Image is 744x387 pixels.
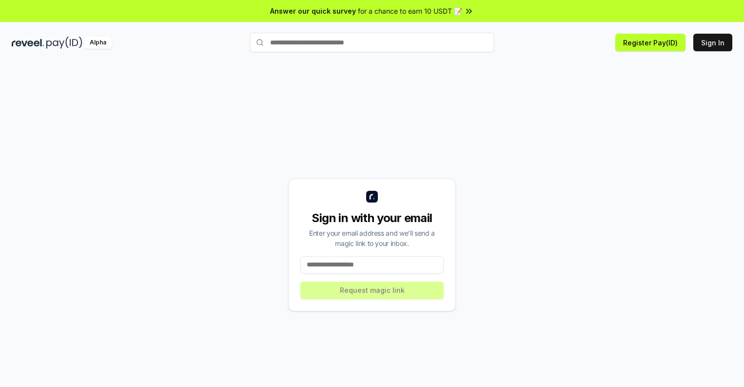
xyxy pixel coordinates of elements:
img: reveel_dark [12,37,44,49]
img: pay_id [46,37,82,49]
img: logo_small [366,191,378,203]
div: Sign in with your email [300,210,444,226]
span: Answer our quick survey [270,6,356,16]
div: Alpha [84,37,112,49]
button: Register Pay(ID) [615,34,685,51]
button: Sign In [693,34,732,51]
span: for a chance to earn 10 USDT 📝 [358,6,462,16]
div: Enter your email address and we’ll send a magic link to your inbox. [300,228,444,248]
